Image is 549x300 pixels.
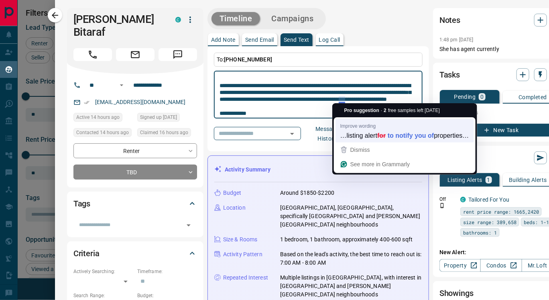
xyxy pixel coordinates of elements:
[245,37,274,43] p: Send Email
[76,129,129,137] span: Contacted 14 hours ago
[73,13,163,39] h1: [PERSON_NAME] Bitaraf
[214,162,422,177] div: Activity Summary< a minute ago
[159,48,197,61] span: Message
[447,177,482,183] p: Listing Alerts
[439,203,445,208] svg: Push Notification Only
[468,196,509,203] a: Tailored For You
[284,37,309,43] p: Send Text
[463,229,497,237] span: bathrooms: 1
[73,48,112,61] span: Call
[280,189,334,197] p: Around $1850-$2200
[223,204,246,212] p: Location
[287,128,298,139] button: Open
[224,56,272,63] span: [PHONE_NUMBER]
[280,235,413,244] p: 1 bedroom, 1 bathroom, approximately 400-600 sqft
[303,122,351,145] button: Message History
[76,113,120,121] span: Active 14 hours ago
[175,17,181,22] div: condos.ca
[211,12,260,25] button: Timeline
[460,197,466,202] div: condos.ca
[116,48,155,61] span: Email
[280,204,422,229] p: [GEOGRAPHIC_DATA], [GEOGRAPHIC_DATA], specifically [GEOGRAPHIC_DATA] and [PERSON_NAME][GEOGRAPHIC...
[263,12,321,25] button: Campaigns
[223,250,262,259] p: Activity Pattern
[220,74,417,115] textarea: To enrich screen reader interactions, please activate Accessibility in Grammarly extension settings
[73,165,197,180] div: TBD
[439,259,481,272] a: Property
[117,80,126,90] button: Open
[73,143,197,158] div: Renter
[137,292,197,299] p: Budget:
[73,268,133,275] p: Actively Searching:
[454,94,476,100] p: Pending
[280,250,422,267] p: Based on the lead's activity, the best time to reach out is: 7:00 AM - 8:00 AM
[225,165,270,174] p: Activity Summary
[439,68,460,81] h2: Tasks
[73,292,133,299] p: Search Range:
[487,177,490,183] p: 1
[73,113,133,124] div: Tue Sep 16 2025
[137,113,197,124] div: Fri Sep 12 2025
[480,94,484,100] p: 0
[509,177,547,183] p: Building Alerts
[319,37,340,43] p: Log Call
[140,113,177,121] span: Signed up [DATE]
[463,208,539,216] span: rent price range: 1665,2420
[223,235,258,244] p: Size & Rooms
[95,99,186,105] a: [EMAIL_ADDRESS][DOMAIN_NAME]
[463,218,516,226] span: size range: 389,658
[137,268,197,275] p: Timeframe:
[439,37,474,43] p: 1:48 pm [DATE]
[280,273,422,299] p: Multiple listings in [GEOGRAPHIC_DATA], with interest in [GEOGRAPHIC_DATA] and [PERSON_NAME][GEOG...
[480,259,522,272] a: Condos
[84,100,89,105] svg: Email Verified
[73,247,100,260] h2: Criteria
[518,94,547,100] p: Completed
[524,218,549,226] span: beds: 1-1
[439,287,474,300] h2: Showings
[73,194,197,213] div: Tags
[73,244,197,263] div: Criteria
[140,129,188,137] span: Claimed 16 hours ago
[73,197,90,210] h2: Tags
[214,53,423,67] p: To:
[73,128,133,139] div: Tue Sep 16 2025
[211,37,236,43] p: Add Note
[439,196,455,203] p: Off
[223,189,242,197] p: Budget
[137,128,197,139] div: Tue Sep 16 2025
[183,220,194,231] button: Open
[223,273,268,282] p: Repeated Interest
[439,14,460,27] h2: Notes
